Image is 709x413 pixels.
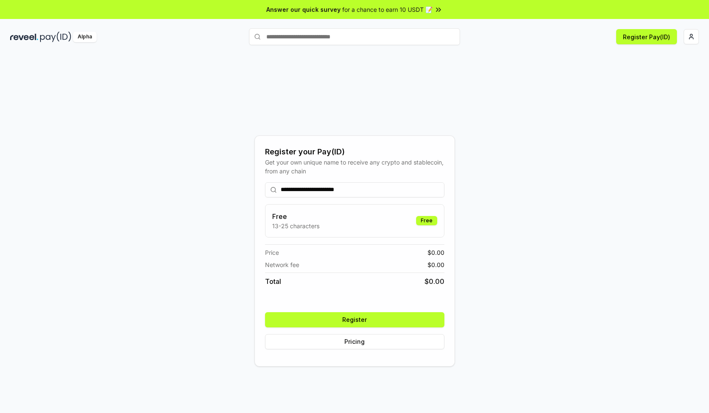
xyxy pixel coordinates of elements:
span: $ 0.00 [428,260,444,269]
div: Free [416,216,437,225]
img: reveel_dark [10,32,38,42]
span: Total [265,276,281,286]
h3: Free [272,211,319,221]
span: Network fee [265,260,299,269]
div: Register your Pay(ID) [265,146,444,158]
button: Register [265,312,444,327]
div: Get your own unique name to receive any crypto and stablecoin, from any chain [265,158,444,175]
span: Answer our quick survey [266,5,341,14]
img: pay_id [40,32,71,42]
span: $ 0.00 [425,276,444,286]
button: Pricing [265,334,444,349]
button: Register Pay(ID) [616,29,677,44]
div: Alpha [73,32,97,42]
span: for a chance to earn 10 USDT 📝 [342,5,433,14]
span: Price [265,248,279,257]
p: 13-25 characters [272,221,319,230]
span: $ 0.00 [428,248,444,257]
